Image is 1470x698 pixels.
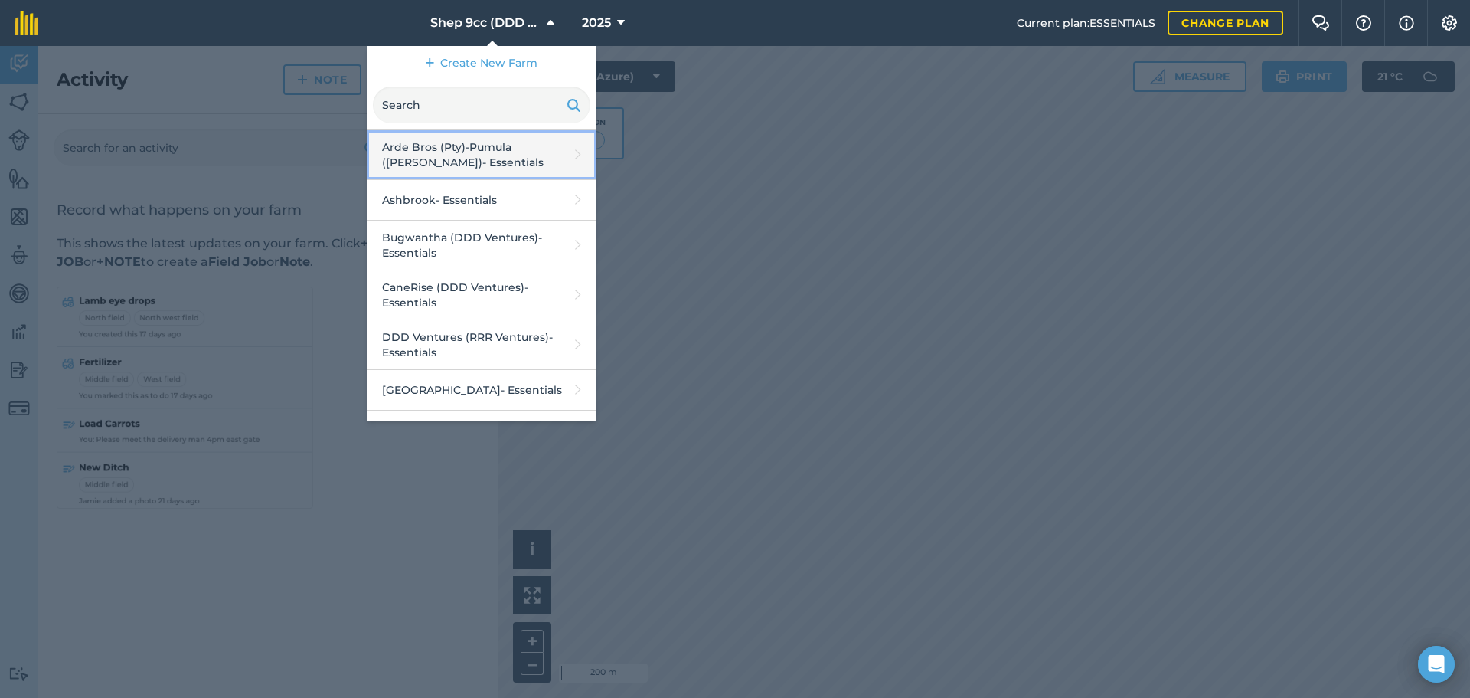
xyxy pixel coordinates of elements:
a: DDD Ventures (RRR Ventures)- Essentials [367,320,596,370]
a: Create New Farm [367,46,596,80]
span: Shep 9cc (DDD Ventures) [430,14,541,32]
a: Ashbrook- Essentials [367,180,596,221]
input: Search [373,87,590,123]
a: [GEOGRAPHIC_DATA]- Essentials [367,370,596,411]
a: Arde Bros (Pty)-Pumula ([PERSON_NAME])- Essentials [367,130,596,180]
span: Current plan : ESSENTIALS [1017,15,1155,31]
a: CaneRise (DDD Ventures)- Essentials [367,270,596,320]
img: A cog icon [1440,15,1459,31]
img: svg+xml;base64,PHN2ZyB4bWxucz0iaHR0cDovL3d3dy53My5vcmcvMjAwMC9zdmciIHdpZHRoPSIxNyIgaGVpZ2h0PSIxNy... [1399,14,1414,32]
div: Open Intercom Messenger [1418,646,1455,683]
img: Two speech bubbles overlapping with the left bubble in the forefront [1312,15,1330,31]
img: A question mark icon [1354,15,1373,31]
span: 2025 [582,14,611,32]
img: fieldmargin Logo [15,11,38,35]
a: Bugwantha (DDD Ventures)- Essentials [367,221,596,270]
a: Greenwhich (DDD Ventures)- Essentials [367,411,596,460]
img: svg+xml;base64,PHN2ZyB4bWxucz0iaHR0cDovL3d3dy53My5vcmcvMjAwMC9zdmciIHdpZHRoPSIxOSIgaGVpZ2h0PSIyNC... [567,96,581,114]
a: Change plan [1168,11,1283,35]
